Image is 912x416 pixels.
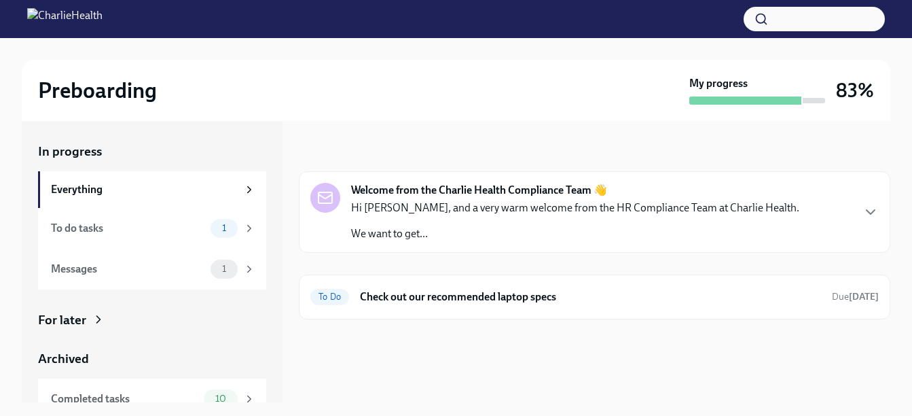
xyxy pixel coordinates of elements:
[214,223,234,233] span: 1
[38,171,266,208] a: Everything
[51,262,205,277] div: Messages
[351,183,607,198] strong: Welcome from the Charlie Health Compliance Team 👋
[832,291,879,302] span: Due
[38,77,157,104] h2: Preboarding
[310,286,879,308] a: To DoCheck out our recommended laptop specsDue[DATE]
[51,221,205,236] div: To do tasks
[51,182,238,197] div: Everything
[849,291,879,302] strong: [DATE]
[310,292,349,302] span: To Do
[689,76,748,91] strong: My progress
[38,311,266,329] a: For later
[38,143,266,160] a: In progress
[832,290,879,303] span: August 27th, 2025 09:00
[214,264,234,274] span: 1
[51,392,198,406] div: Completed tasks
[38,208,266,249] a: To do tasks1
[38,249,266,290] a: Messages1
[836,78,874,103] h3: 83%
[351,226,799,241] p: We want to get...
[299,143,363,160] div: In progress
[38,311,86,329] div: For later
[360,290,821,305] h6: Check out our recommended laptop specs
[207,394,234,404] span: 10
[27,8,103,30] img: CharlieHealth
[38,350,266,368] a: Archived
[351,201,799,215] p: Hi [PERSON_NAME], and a very warm welcome from the HR Compliance Team at Charlie Health.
